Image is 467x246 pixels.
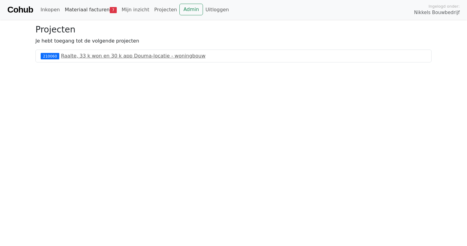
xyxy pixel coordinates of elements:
[35,24,432,35] h3: Projecten
[35,37,432,45] p: Je hebt toegang tot de volgende projecten
[414,9,460,16] span: Nikkels Bouwbedrijf
[110,7,117,13] span: 7
[62,4,119,16] a: Materiaal facturen7
[203,4,231,16] a: Uitloggen
[119,4,152,16] a: Mijn inzicht
[41,53,59,59] div: 210060
[38,4,62,16] a: Inkopen
[61,53,206,59] a: Raalte, 33 k won en 30 k app Douma-locatie - woningbouw
[428,3,460,9] span: Ingelogd onder:
[179,4,203,15] a: Admin
[152,4,179,16] a: Projecten
[7,2,33,17] a: Cohub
